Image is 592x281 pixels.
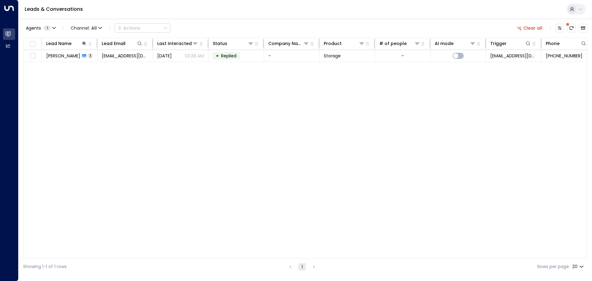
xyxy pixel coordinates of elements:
button: Clear all [514,24,545,32]
span: Dana Mana [46,53,80,59]
div: Lead Name [46,40,87,47]
div: • [216,51,219,61]
td: - [264,50,319,62]
div: Last Interacted [157,40,198,47]
span: +4474174142251 [546,53,582,59]
button: Actions [115,23,170,33]
button: Channel:All [68,24,105,32]
span: There are new threads available. Refresh the grid to view the latest updates. [567,24,576,32]
nav: pagination navigation [286,263,318,271]
span: 1 [88,53,92,58]
span: 1 [43,26,51,31]
div: Company Name [268,40,303,47]
div: Phone [546,40,587,47]
p: 03:28 AM [185,53,204,59]
div: Trigger [490,40,507,47]
div: Showing 1-1 of 1 rows [23,263,67,270]
button: page 1 [298,263,306,271]
span: exams.talents2-03@icloud.com [102,53,148,59]
div: - [401,53,404,59]
a: Leads & Conversations [25,6,83,13]
span: Toggle select row [29,52,36,60]
div: 20 [572,262,585,271]
div: Product [324,40,342,47]
button: Archived Leads [579,24,587,32]
button: Customize [555,24,564,32]
div: AI mode [435,40,476,47]
div: # of people [379,40,420,47]
div: Company Name [268,40,309,47]
button: Agents1 [23,24,58,32]
div: Status [213,40,227,47]
div: Trigger [490,40,531,47]
div: Lead Email [102,40,125,47]
div: # of people [379,40,407,47]
span: Agents [26,26,41,30]
label: Rows per page: [537,263,570,270]
div: Last Interacted [157,40,192,47]
div: Button group with a nested menu [115,23,170,33]
div: Lead Name [46,40,72,47]
span: Replied [221,53,236,59]
span: leads@space-station.co.uk [490,53,537,59]
span: Storage [324,53,341,59]
div: Lead Email [102,40,143,47]
span: Sep 15, 2025 [157,53,172,59]
div: Phone [546,40,560,47]
span: All [91,26,97,31]
div: Status [213,40,254,47]
div: Product [324,40,365,47]
div: AI mode [435,40,454,47]
span: Toggle select all [29,40,36,48]
span: Channel: [68,24,105,32]
div: Actions [117,25,140,31]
